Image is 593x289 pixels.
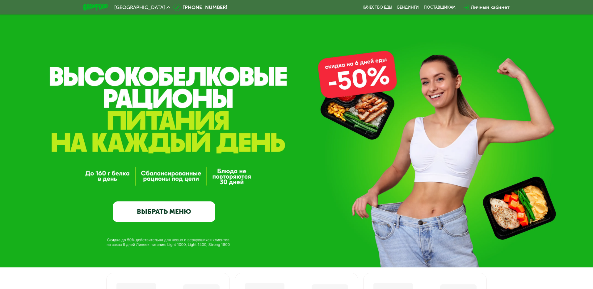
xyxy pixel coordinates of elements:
div: Личный кабинет [471,4,510,11]
a: Вендинги [397,5,419,10]
a: [PHONE_NUMBER] [173,4,227,11]
span: [GEOGRAPHIC_DATA] [114,5,165,10]
a: Качество еды [363,5,392,10]
a: ВЫБРАТЬ МЕНЮ [113,201,215,222]
div: поставщикам [424,5,456,10]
